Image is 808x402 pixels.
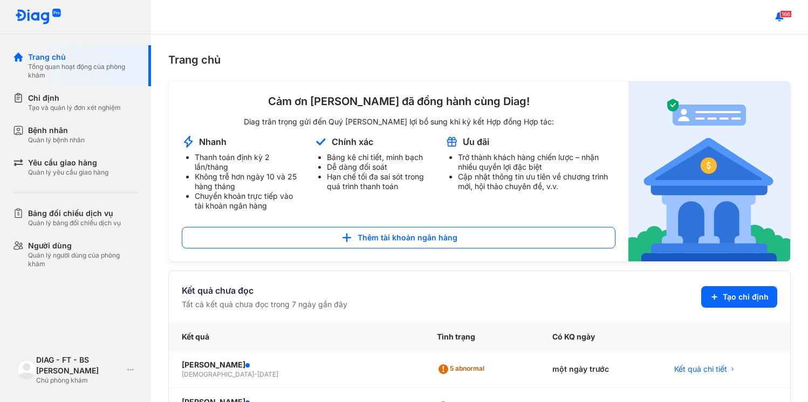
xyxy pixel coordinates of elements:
li: Thanh toán định kỳ 2 lần/tháng [195,153,301,172]
div: 5 abnormal [437,361,489,378]
div: Có KQ ngày [539,323,661,351]
span: Kết quả chi tiết [674,364,727,375]
li: Chuyển khoản trực tiếp vào tài khoản ngân hàng [195,191,301,211]
div: DIAG - FT - BS [PERSON_NAME] [36,355,123,376]
li: Không trễ hơn ngày 10 và 25 hàng tháng [195,172,301,191]
img: logo [17,360,36,379]
li: Bảng kê chi tiết, minh bạch [327,153,432,162]
span: - [254,370,257,378]
div: Chủ phòng khám [36,376,123,385]
img: logo [15,9,61,25]
li: Cập nhật thông tin ưu tiên về chương trình mới, hội thảo chuyên đề, v.v. [458,172,615,191]
span: Tạo chỉ định [723,292,769,302]
div: Ưu đãi [463,136,489,148]
div: Quản lý bệnh nhân [28,136,85,144]
img: account-announcement [445,135,458,148]
div: Trang chủ [28,52,138,63]
span: 166 [780,10,792,18]
img: account-announcement [314,135,327,148]
div: Tất cả kết quả chưa đọc trong 7 ngày gần đây [182,299,347,310]
div: Diag trân trọng gửi đến Quý [PERSON_NAME] lợi bổ sung khi ký kết Hợp đồng Hợp tác: [182,117,615,127]
span: [DEMOGRAPHIC_DATA] [182,370,254,378]
div: Bệnh nhân [28,125,85,136]
li: Hạn chế tối đa sai sót trong quá trình thanh toán [327,172,432,191]
button: Thêm tài khoản ngân hàng [182,227,615,248]
li: Trở thành khách hàng chiến lược – nhận nhiều quyền lợi đặc biệt [458,153,615,172]
img: account-announcement [628,81,790,261]
div: Quản lý người dùng của phòng khám [28,251,138,268]
div: Chỉ định [28,93,121,103]
div: Cảm ơn [PERSON_NAME] đã đồng hành cùng Diag! [182,94,615,108]
div: Kết quả [169,323,424,351]
div: Quản lý bảng đối chiếu dịch vụ [28,219,121,227]
div: Kết quả chưa đọc [182,284,347,297]
div: Người dùng [28,240,138,251]
img: account-announcement [182,135,195,148]
div: Tạo và quản lý đơn xét nghiệm [28,103,121,112]
div: Quản lý yêu cầu giao hàng [28,168,108,177]
div: Tổng quan hoạt động của phòng khám [28,63,138,80]
button: Tạo chỉ định [701,286,777,308]
div: một ngày trước [539,351,661,388]
div: Chính xác [332,136,373,148]
div: Yêu cầu giao hàng [28,157,108,168]
div: Trang chủ [168,52,791,68]
div: [PERSON_NAME] [182,359,411,370]
li: Dễ dàng đối soát [327,162,432,172]
div: Bảng đối chiếu dịch vụ [28,208,121,219]
span: [DATE] [257,370,278,378]
div: Tình trạng [424,323,539,351]
div: Nhanh [199,136,227,148]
